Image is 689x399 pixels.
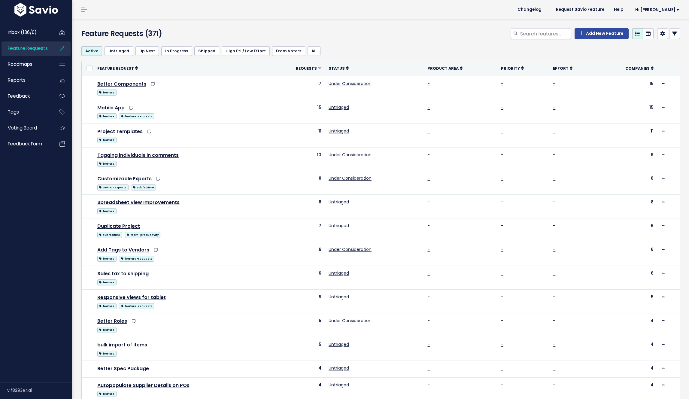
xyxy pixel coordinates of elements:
[97,326,117,333] a: feature
[501,128,503,134] a: -
[296,65,321,71] a: Requests
[2,105,50,119] a: Tags
[501,246,503,252] a: -
[501,382,503,388] a: -
[296,66,317,71] span: Requests
[97,390,117,397] a: feature
[427,246,430,252] a: -
[97,160,117,167] a: feature
[501,66,520,71] span: Priority
[520,28,571,39] input: Search features...
[553,199,555,205] a: -
[329,318,372,324] a: Under Consideration
[119,254,154,262] a: feature-requests
[553,81,555,87] a: -
[553,65,572,71] a: Effort
[97,152,179,159] a: Tagging individuals in comments
[161,46,192,56] a: In Progress
[501,175,503,181] a: -
[329,294,349,300] a: Untriaged
[329,223,349,229] a: Untriaged
[625,65,654,71] a: Companies
[97,231,122,238] a: subfeature
[8,109,19,115] span: Tags
[427,318,430,324] a: -
[97,254,117,262] a: feature
[272,46,305,56] a: From Voters
[596,290,657,313] td: 5
[97,90,117,96] span: feature
[553,365,555,371] a: -
[2,89,50,103] a: Feedback
[268,147,325,171] td: 10
[427,175,430,181] a: -
[97,294,166,301] a: Responsive views for tablet
[553,382,555,388] a: -
[8,61,32,67] span: Roadmaps
[97,199,180,206] a: Spreadsheet View Improvements
[268,76,325,100] td: 17
[308,46,320,56] a: All
[2,57,50,71] a: Roadmaps
[427,152,430,158] a: -
[119,256,154,262] span: feature-requests
[2,26,50,39] a: Inbox (136/0)
[97,113,117,119] span: feature
[8,141,42,147] span: Feedback form
[501,294,503,300] a: -
[553,294,555,300] a: -
[97,183,129,191] a: better-exports
[125,231,160,238] a: team-productivity
[268,313,325,337] td: 5
[427,104,430,110] a: -
[97,161,117,167] span: feature
[268,290,325,313] td: 5
[329,341,349,347] a: Untriaged
[268,242,325,266] td: 6
[97,256,117,262] span: feature
[427,223,430,229] a: -
[427,199,430,205] a: -
[427,66,459,71] span: Product Area
[501,318,503,324] a: -
[501,365,503,371] a: -
[268,337,325,361] td: 5
[268,195,325,218] td: 8
[8,77,26,83] span: Reports
[97,66,134,71] span: Feature Request
[553,341,555,347] a: -
[518,8,542,12] span: Changelog
[2,121,50,135] a: Voting Board
[97,128,143,135] a: Project Templates
[97,104,125,111] a: Mobile App
[553,223,555,229] a: -
[119,113,154,119] span: feature-requests
[97,303,117,309] span: feature
[553,318,555,324] a: -
[329,66,345,71] span: Status
[596,195,657,218] td: 8
[501,65,524,71] a: Priority
[119,303,154,309] span: feature-requests
[119,112,154,120] a: feature-requests
[97,365,149,372] a: Better Spec Package
[119,302,154,309] a: feature-requests
[97,382,190,389] a: Autopopulate Supplier Details on POs
[329,65,349,71] a: Status
[97,246,149,253] a: Add Tags to Vendors
[501,199,503,205] a: -
[97,318,127,324] a: Better Roles
[553,270,555,276] a: -
[329,246,372,252] a: Under Consideration
[81,46,680,56] ul: Filter feature requests
[329,270,349,276] a: Untriaged
[268,100,325,123] td: 15
[553,66,569,71] span: Effort
[8,45,48,51] span: Feature Requests
[2,73,50,87] a: Reports
[329,365,349,371] a: Untriaged
[553,246,555,252] a: -
[427,65,463,71] a: Product Area
[97,223,140,230] a: Duplicate Project
[8,29,37,35] span: Inbox (136/0)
